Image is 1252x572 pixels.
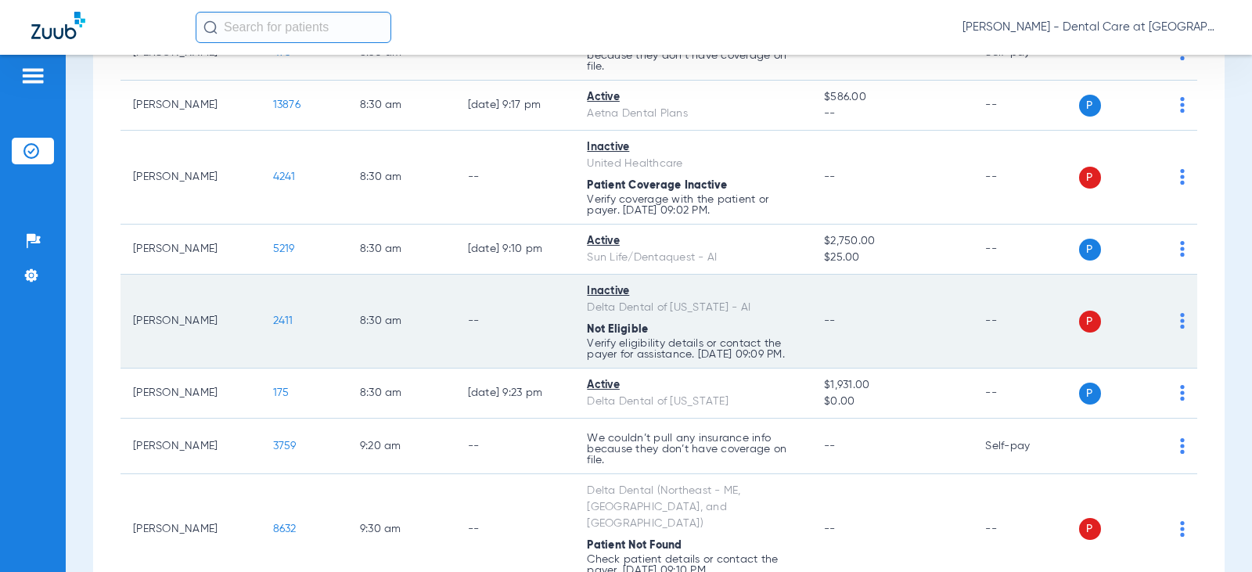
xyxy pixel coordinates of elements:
[587,433,799,466] p: We couldn’t pull any insurance info because they don’t have coverage on file.
[1180,521,1185,537] img: group-dot-blue.svg
[587,394,799,410] div: Delta Dental of [US_STATE]
[20,67,45,85] img: hamburger-icon
[824,250,960,266] span: $25.00
[973,419,1078,474] td: Self-pay
[587,338,799,360] p: Verify eligibility details or contact the payer for assistance. [DATE] 09:09 PM.
[587,540,682,551] span: Patient Not Found
[587,106,799,122] div: Aetna Dental Plans
[1079,167,1101,189] span: P
[273,441,297,451] span: 3759
[1180,97,1185,113] img: group-dot-blue.svg
[1180,385,1185,401] img: group-dot-blue.svg
[824,171,836,182] span: --
[824,106,960,122] span: --
[347,81,455,131] td: 8:30 AM
[1180,169,1185,185] img: group-dot-blue.svg
[824,523,836,534] span: --
[455,81,575,131] td: [DATE] 9:17 PM
[587,194,799,216] p: Verify coverage with the patient or payer. [DATE] 09:02 PM.
[347,225,455,275] td: 8:30 AM
[587,300,799,316] div: Delta Dental of [US_STATE] - AI
[587,377,799,394] div: Active
[196,12,391,43] input: Search for patients
[273,315,293,326] span: 2411
[824,233,960,250] span: $2,750.00
[973,275,1078,369] td: --
[1079,311,1101,333] span: P
[973,131,1078,225] td: --
[455,131,575,225] td: --
[587,324,648,335] span: Not Eligible
[347,419,455,474] td: 9:20 AM
[455,419,575,474] td: --
[962,20,1221,35] span: [PERSON_NAME] - Dental Care at [GEOGRAPHIC_DATA]
[973,369,1078,419] td: --
[587,283,799,300] div: Inactive
[121,275,261,369] td: [PERSON_NAME]
[587,89,799,106] div: Active
[587,233,799,250] div: Active
[973,81,1078,131] td: --
[455,369,575,419] td: [DATE] 9:23 PM
[455,225,575,275] td: [DATE] 9:10 PM
[1079,518,1101,540] span: P
[587,139,799,156] div: Inactive
[273,523,297,534] span: 8632
[824,315,836,326] span: --
[121,369,261,419] td: [PERSON_NAME]
[273,387,290,398] span: 175
[121,225,261,275] td: [PERSON_NAME]
[1079,239,1101,261] span: P
[347,369,455,419] td: 8:30 AM
[273,47,291,58] span: 473
[824,47,836,58] span: --
[347,275,455,369] td: 8:30 AM
[455,275,575,369] td: --
[587,180,727,191] span: Patient Coverage Inactive
[824,394,960,410] span: $0.00
[121,81,261,131] td: [PERSON_NAME]
[31,12,85,39] img: Zuub Logo
[587,483,799,532] div: Delta Dental (Northeast - ME, [GEOGRAPHIC_DATA], and [GEOGRAPHIC_DATA])
[1180,438,1185,454] img: group-dot-blue.svg
[273,99,300,110] span: 13876
[824,377,960,394] span: $1,931.00
[587,250,799,266] div: Sun Life/Dentaquest - AI
[203,20,218,34] img: Search Icon
[973,225,1078,275] td: --
[1180,313,1185,329] img: group-dot-blue.svg
[121,131,261,225] td: [PERSON_NAME]
[587,156,799,172] div: United Healthcare
[1079,383,1101,405] span: P
[824,89,960,106] span: $586.00
[347,131,455,225] td: 8:30 AM
[121,419,261,474] td: [PERSON_NAME]
[273,243,295,254] span: 5219
[1079,95,1101,117] span: P
[1180,241,1185,257] img: group-dot-blue.svg
[587,39,799,72] p: We couldn’t pull any insurance info because they don’t have coverage on file.
[273,171,296,182] span: 4241
[824,441,836,451] span: --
